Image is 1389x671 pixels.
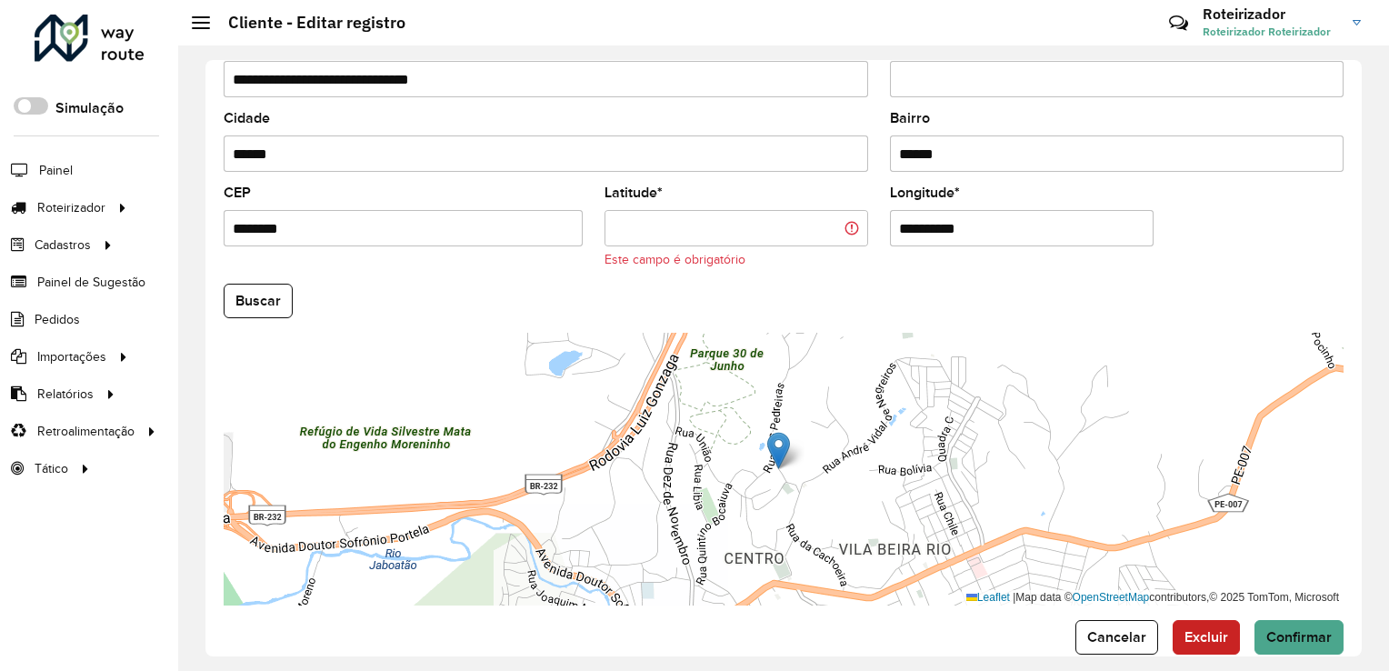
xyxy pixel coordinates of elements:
label: CEP [224,182,251,204]
a: Contato Rápido [1159,4,1198,43]
span: Painel de Sugestão [37,273,145,292]
span: Roteirizador [37,198,105,217]
span: Roteirizador Roteirizador [1203,24,1339,40]
span: Confirmar [1266,629,1332,645]
span: Cancelar [1087,629,1146,645]
formly-validation-message: Este campo é obrigatório [605,253,745,266]
span: Pedidos [35,310,80,329]
span: Relatórios [37,385,94,404]
span: Cadastros [35,235,91,255]
a: Leaflet [966,591,1010,604]
span: Retroalimentação [37,422,135,441]
label: Simulação [55,97,124,119]
label: Cidade [224,107,270,129]
span: Tático [35,459,68,478]
h2: Cliente - Editar registro [210,13,405,33]
h3: Roteirizador [1203,5,1339,23]
span: Painel [39,161,73,180]
label: Latitude [605,182,663,204]
a: OpenStreetMap [1073,591,1150,604]
span: Excluir [1184,629,1228,645]
label: Longitude [890,182,960,204]
img: Marker [767,432,790,469]
button: Buscar [224,284,293,318]
button: Confirmar [1254,620,1344,655]
span: Importações [37,347,106,366]
span: | [1013,591,1015,604]
button: Cancelar [1075,620,1158,655]
button: Excluir [1173,620,1240,655]
label: Bairro [890,107,930,129]
div: Map data © contributors,© 2025 TomTom, Microsoft [962,590,1344,606]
